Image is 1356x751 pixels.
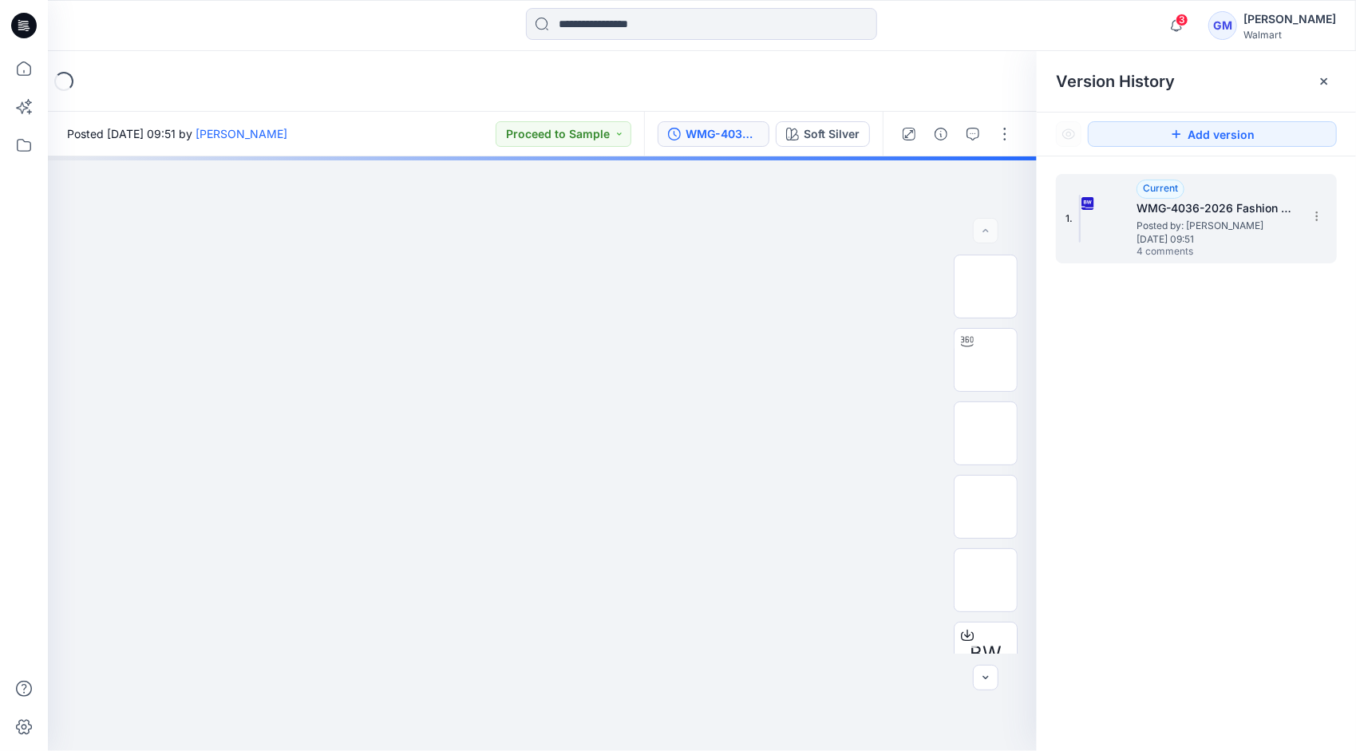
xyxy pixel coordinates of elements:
button: Add version [1088,121,1337,147]
span: 4 comments [1137,246,1248,259]
span: Posted [DATE] 09:51 by [67,125,287,142]
div: GM [1208,11,1237,40]
div: Walmart [1243,29,1336,41]
span: Current [1143,182,1178,194]
button: WMG-4036-2026 Fashion Boot Leg Jean_Full Colorway [658,121,769,147]
img: WMG-4036-2026 Fashion Boot Leg Jean_Full Colorway [1079,195,1081,243]
button: Details [928,121,954,147]
button: Show Hidden Versions [1056,121,1081,147]
span: Posted by: Gayan Mahawithanalage [1137,218,1296,234]
h5: WMG-4036-2026 Fashion Boot Leg Jean_Full Colorway [1137,199,1296,218]
a: [PERSON_NAME] [196,127,287,140]
div: [PERSON_NAME] [1243,10,1336,29]
div: WMG-4036-2026 Fashion Boot Leg Jean_Full Colorway [686,125,759,143]
span: 1. [1065,211,1073,226]
button: Close [1318,75,1330,88]
span: BW [970,639,1002,668]
button: Soft Silver [776,121,870,147]
span: 3 [1176,14,1188,26]
span: [DATE] 09:51 [1137,234,1296,245]
div: Soft Silver [804,125,860,143]
span: Version History [1056,72,1175,91]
